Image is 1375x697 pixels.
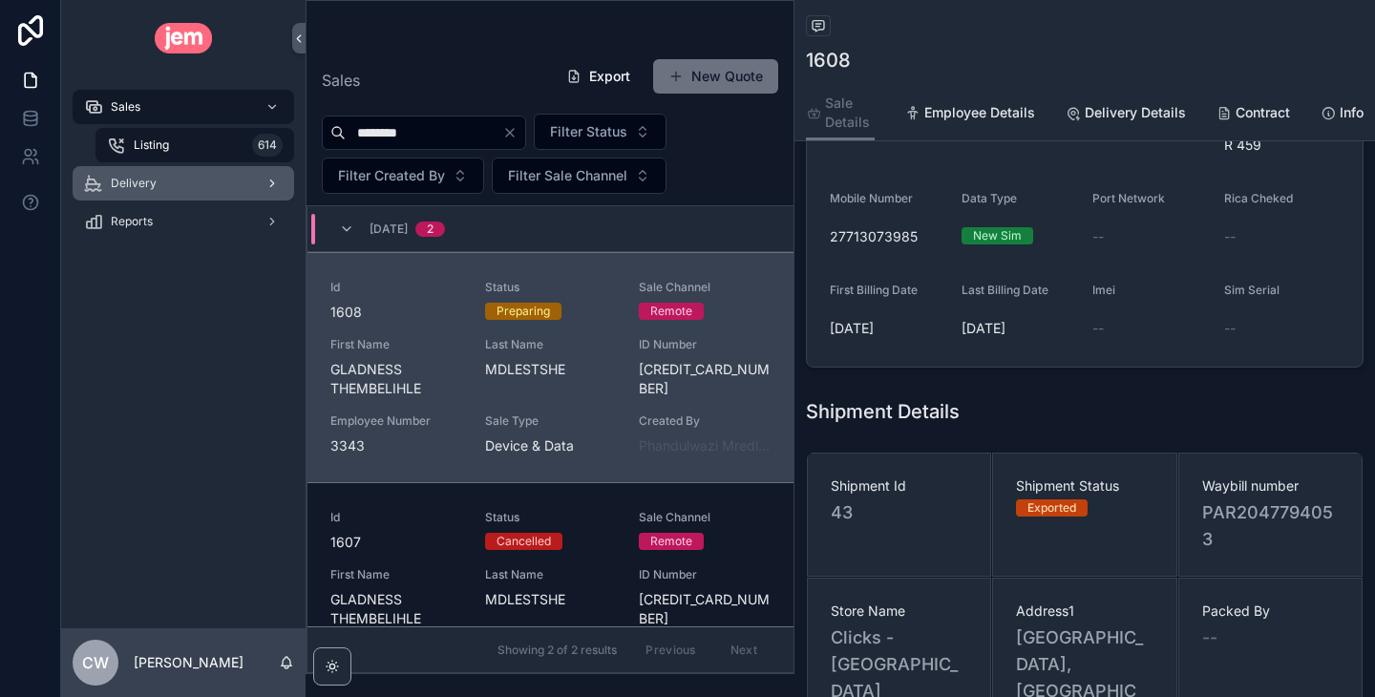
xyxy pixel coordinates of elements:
[485,413,617,429] span: Sale Type
[1224,227,1236,246] span: --
[1224,319,1236,338] span: --
[806,398,960,425] h1: Shipment Details
[330,510,462,525] span: Id
[831,602,967,621] span: Store Name
[639,280,771,295] span: Sale Channel
[155,23,213,53] img: App logo
[82,651,109,674] span: CW
[330,590,462,628] span: GLADNESS THEMBELIHLE
[485,510,617,525] span: Status
[485,590,617,609] span: MDLESTSHE
[831,476,967,496] span: Shipment Id
[639,413,771,429] span: Created By
[485,360,617,379] span: MDLESTSHE
[1224,283,1280,297] span: Sim Serial
[806,86,875,141] a: Sale Details
[830,283,918,297] span: First Billing Date
[485,337,617,352] span: Last Name
[1066,95,1186,134] a: Delivery Details
[962,191,1017,205] span: Data Type
[307,252,793,482] a: Id1608StatusPreparingSale ChannelRemoteFirst NameGLADNESS THEMBELIHLELast NameMDLESTSHEID Number[...
[650,533,692,550] div: Remote
[1085,103,1186,122] span: Delivery Details
[485,436,617,455] span: Device & Data
[252,134,283,157] div: 614
[653,59,778,94] button: New Quote
[330,280,462,295] span: Id
[924,103,1035,122] span: Employee Details
[1224,191,1293,205] span: Rica Cheked
[1202,476,1339,496] span: Waybill number
[73,166,294,201] a: Delivery
[639,337,771,352] span: ID Number
[830,191,913,205] span: Mobile Number
[485,280,617,295] span: Status
[134,653,243,672] p: [PERSON_NAME]
[73,90,294,124] a: Sales
[905,95,1035,134] a: Employee Details
[639,436,771,455] a: Phandulwazi Mredlana
[962,283,1048,297] span: Last Billing Date
[1092,191,1165,205] span: Port Network
[427,222,434,237] div: 2
[1216,95,1290,134] a: Contract
[534,114,666,150] button: Select Button
[831,499,967,526] span: 43
[1092,227,1104,246] span: --
[1202,624,1217,651] span: --
[111,99,140,115] span: Sales
[639,510,771,525] span: Sale Channel
[830,227,946,246] span: 27713073985
[134,137,169,153] span: Listing
[330,533,462,552] span: 1607
[550,122,627,141] span: Filter Status
[502,125,525,140] button: Clear
[1202,499,1339,553] span: PAR2047794053
[1016,476,1153,496] span: Shipment Status
[111,214,153,229] span: Reports
[508,166,627,185] span: Filter Sale Channel
[806,47,851,74] h1: 1608
[330,567,462,582] span: First Name
[1340,103,1364,122] span: Info
[1027,499,1076,517] div: Exported
[485,567,617,582] span: Last Name
[95,128,294,162] a: Listing614
[497,533,551,550] div: Cancelled
[825,94,875,132] span: Sale Details
[322,69,360,92] span: Sales
[338,166,445,185] span: Filter Created By
[830,319,946,338] span: [DATE]
[1236,103,1290,122] span: Contract
[1092,319,1104,338] span: --
[73,204,294,239] a: Reports
[330,303,462,322] span: 1608
[330,360,462,398] span: GLADNESS THEMBELIHLE
[330,413,462,429] span: Employee Number
[973,227,1022,244] div: New Sim
[497,643,617,658] span: Showing 2 of 2 results
[370,222,408,237] span: [DATE]
[650,303,692,320] div: Remote
[1016,602,1153,621] span: Address1
[639,590,771,628] span: [CREDIT_CARD_NUMBER]
[1321,95,1364,134] a: Info
[322,158,484,194] button: Select Button
[497,303,550,320] div: Preparing
[639,360,771,398] span: [CREDIT_CARD_NUMBER]
[1224,136,1341,155] span: R 459
[111,176,157,191] span: Delivery
[639,567,771,582] span: ID Number
[330,337,462,352] span: First Name
[1092,283,1115,297] span: Imei
[492,158,666,194] button: Select Button
[330,436,462,455] span: 3343
[962,319,1078,338] span: [DATE]
[61,76,306,264] div: scrollable content
[551,59,645,94] button: Export
[1202,602,1339,621] span: Packed By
